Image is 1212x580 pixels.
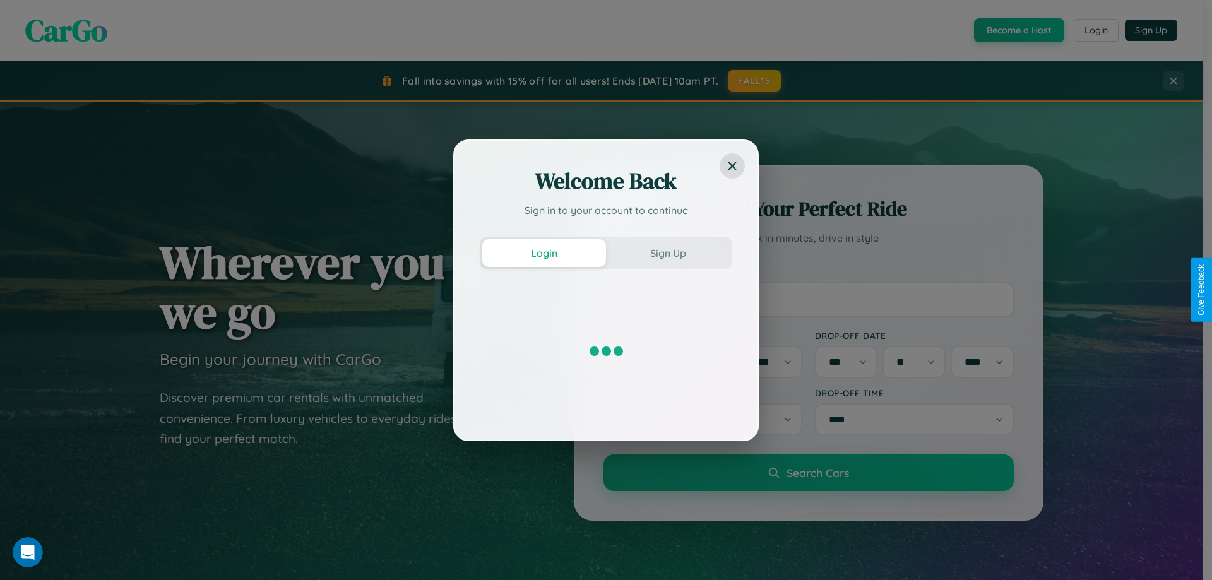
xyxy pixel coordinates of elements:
button: Sign Up [606,239,730,267]
p: Sign in to your account to continue [480,203,732,218]
h2: Welcome Back [480,166,732,196]
iframe: Intercom live chat [13,537,43,567]
div: Give Feedback [1197,264,1206,316]
button: Login [482,239,606,267]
